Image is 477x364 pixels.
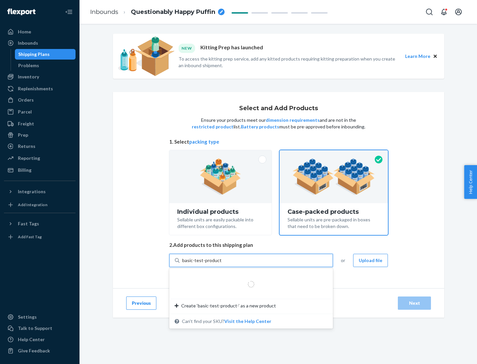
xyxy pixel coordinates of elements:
[18,132,28,138] div: Prep
[4,200,76,210] a: Add Integration
[18,188,46,195] div: Integrations
[239,105,318,112] h1: Select and Add Products
[182,257,222,264] input: Create ‘basic-test-product-’ as a new productCan't find your SKU?Visit the Help Center
[4,141,76,152] a: Returns
[15,60,76,71] a: Problems
[18,155,40,161] div: Reporting
[189,138,219,145] button: packing type
[241,123,279,130] button: Battery products
[4,186,76,197] button: Integrations
[18,62,39,69] div: Problems
[4,232,76,242] a: Add Fast Tag
[15,49,76,60] a: Shipping Plans
[398,296,431,310] button: Next
[341,257,345,264] span: or
[4,71,76,82] a: Inventory
[18,202,47,207] div: Add Integration
[90,8,118,16] a: Inbounds
[18,28,31,35] div: Home
[432,53,439,60] button: Close
[177,208,264,215] div: Individual products
[4,323,76,334] a: Talk to Support
[200,159,241,195] img: individual-pack.facf35554cb0f1810c75b2bd6df2d64e.png
[4,26,76,37] a: Home
[7,9,35,15] img: Flexport logo
[191,117,366,130] p: Ensure your products meet our and are not in the list. must be pre-approved before inbounding.
[4,130,76,140] a: Prep
[288,215,380,230] div: Sellable units are pre-packaged in boxes that need to be broken down.
[353,254,388,267] button: Upload file
[4,83,76,94] a: Replenishments
[292,159,375,195] img: case-pack.59cecea509d18c883b923b81aeac6d0b.png
[169,242,388,249] span: 2. Add products to this shipping plan
[452,5,465,19] button: Open account menu
[182,318,271,325] span: Can't find your SKU?
[179,44,195,53] div: NEW
[266,117,320,123] button: dimension requirements
[4,38,76,48] a: Inbounds
[18,51,50,58] div: Shipping Plans
[18,85,53,92] div: Replenishments
[18,234,42,240] div: Add Fast Tag
[4,218,76,229] button: Fast Tags
[18,347,50,354] div: Give Feedback
[403,300,425,306] div: Next
[179,56,399,69] p: To access the kitting prep service, add any kitted products requiring kitting preparation when yo...
[18,40,38,46] div: Inbounds
[4,312,76,322] a: Settings
[4,153,76,163] a: Reporting
[85,2,230,22] ol: breadcrumbs
[131,8,215,17] span: Questionably Happy Puffin
[18,336,45,343] div: Help Center
[18,97,34,103] div: Orders
[288,208,380,215] div: Case-packed products
[18,109,32,115] div: Parcel
[18,120,34,127] div: Freight
[18,325,52,332] div: Talk to Support
[192,123,234,130] button: restricted product
[18,314,37,320] div: Settings
[18,143,35,150] div: Returns
[18,73,39,80] div: Inventory
[181,302,276,309] span: Create ‘basic-test-product-’ as a new product
[437,5,450,19] button: Open notifications
[4,107,76,117] a: Parcel
[423,5,436,19] button: Open Search Box
[177,215,264,230] div: Sellable units are easily packable into different box configurations.
[18,220,39,227] div: Fast Tags
[62,5,76,19] button: Close Navigation
[4,165,76,175] a: Billing
[4,118,76,129] a: Freight
[4,95,76,105] a: Orders
[18,167,31,173] div: Billing
[4,334,76,345] a: Help Center
[224,318,271,325] button: Create ‘basic-test-product-’ as a new productCan't find your SKU?
[4,345,76,356] button: Give Feedback
[200,44,263,53] p: Kitting Prep has launched
[126,296,156,310] button: Previous
[405,53,430,60] button: Learn More
[464,165,477,199] button: Help Center
[169,138,388,145] span: 1. Select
